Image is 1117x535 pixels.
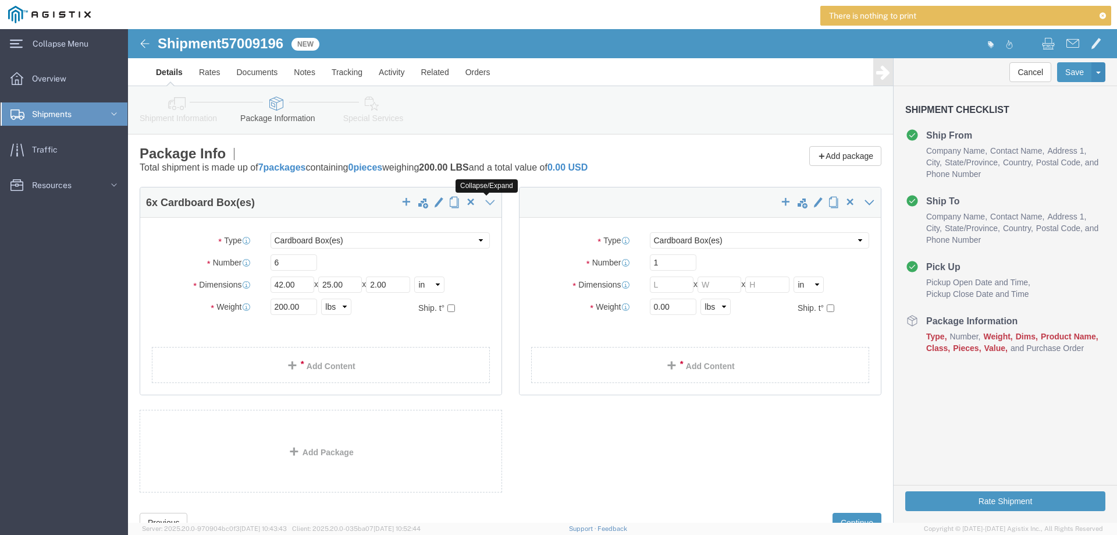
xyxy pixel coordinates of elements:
img: logo [8,6,91,23]
a: Shipments [1,102,127,126]
span: Collapse Menu [33,32,97,55]
span: Overview [32,67,74,90]
span: Resources [32,173,80,197]
span: Server: 2025.20.0-970904bc0f3 [142,525,287,532]
span: Client: 2025.20.0-035ba07 [292,525,421,532]
span: Shipments [32,102,80,126]
span: Traffic [32,138,66,161]
a: Support [569,525,598,532]
span: [DATE] 10:43:43 [240,525,287,532]
a: Overview [1,67,127,90]
iframe: FS Legacy Container [128,29,1117,523]
span: There is nothing to print [829,10,916,22]
a: Traffic [1,138,127,161]
span: [DATE] 10:52:44 [373,525,421,532]
span: Copyright © [DATE]-[DATE] Agistix Inc., All Rights Reserved [924,524,1103,534]
a: Resources [1,173,127,197]
a: Feedback [597,525,627,532]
